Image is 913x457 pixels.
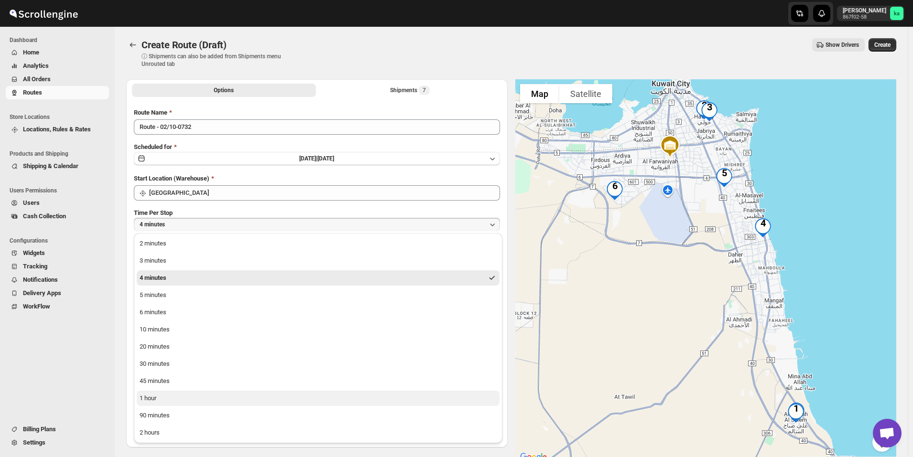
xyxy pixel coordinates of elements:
button: 2 hours [137,425,500,440]
span: Route Name [134,109,167,116]
button: Billing Plans [6,423,109,436]
div: 10 minutes [140,325,170,334]
div: Open chat [873,419,902,447]
button: 2 minutes [137,236,500,251]
div: 30 minutes [140,359,170,369]
span: Dashboard [10,36,110,44]
div: 4 minutes [140,273,166,283]
button: All Route Options [132,84,316,97]
span: Create Route (Draft) [141,39,227,51]
span: Widgets [23,249,45,256]
button: 4 minutes [134,218,500,231]
button: Shipping & Calendar [6,159,109,173]
span: Notifications [23,276,58,283]
span: Routes [23,89,42,96]
div: 6 minutes [140,308,166,317]
span: Start Location (Warehouse) [134,175,209,182]
button: Map camera controls [872,433,891,452]
button: Widgets [6,246,109,260]
span: Shipping & Calendar [23,162,78,170]
div: 4 [750,214,776,241]
span: Billing Plans [23,425,56,433]
button: Home [6,46,109,59]
span: Time Per Stop [134,209,173,216]
input: Search location [149,185,500,201]
div: 1 [783,400,809,426]
div: 2 [691,96,717,123]
span: [DATE] [317,155,334,162]
span: Users Permissions [10,187,110,194]
button: 10 minutes [137,322,500,337]
button: Routes [6,86,109,99]
button: Users [6,196,109,210]
div: 3 minutes [140,256,166,266]
span: Users [23,199,40,206]
span: Create [874,41,891,49]
div: 2 hours [140,428,160,437]
button: 5 minutes [137,287,500,303]
div: All Route Options [126,100,508,408]
button: 20 minutes [137,339,500,354]
p: ⓘ Shipments can also be added from Shipments menu Unrouted tab [141,53,292,68]
div: 20 minutes [140,342,170,351]
div: 1 hour [140,393,156,403]
div: 3 [696,98,723,125]
span: Scheduled for [134,143,172,150]
span: Show Drivers [826,41,859,49]
p: [PERSON_NAME] [843,7,886,14]
span: [DATE] | [299,155,317,162]
span: 4 minutes [140,221,165,228]
span: Tracking [23,263,47,270]
button: 30 minutes [137,356,500,372]
span: 7 [423,86,426,94]
button: Show Drivers [812,38,865,52]
button: Routes [126,38,140,52]
span: Cash Collection [23,213,66,220]
span: Products and Shipping [10,150,110,158]
span: Configurations [10,237,110,244]
span: All Orders [23,75,51,83]
button: WorkFlow [6,300,109,313]
button: Cash Collection [6,210,109,223]
button: 6 minutes [137,305,500,320]
span: Delivery Apps [23,289,61,297]
div: Shipments [390,85,430,95]
button: All Orders [6,73,109,86]
button: Analytics [6,59,109,73]
span: Settings [23,439,45,446]
button: 3 minutes [137,253,500,268]
button: 1 hour [137,391,500,406]
button: Delivery Apps [6,287,109,300]
div: 2 minutes [140,239,166,248]
div: 6 [601,177,628,204]
p: 867f02-58 [843,14,886,20]
button: Create [869,38,896,52]
button: 90 minutes [137,408,500,423]
div: 7 [783,399,810,425]
input: Eg: Bengaluru Route [134,119,500,135]
span: Store Locations [10,113,110,121]
text: ka [894,11,900,17]
button: Notifications [6,273,109,287]
button: Tracking [6,260,109,273]
button: 45 minutes [137,373,500,389]
button: Settings [6,436,109,449]
div: 90 minutes [140,411,170,420]
span: WorkFlow [23,303,50,310]
button: Show satellite imagery [559,84,612,103]
button: 4 minutes [137,270,500,286]
span: Analytics [23,62,49,69]
span: Locations, Rules & Rates [23,126,91,133]
button: Show street map [520,84,559,103]
button: User menu [837,6,904,21]
span: Options [214,86,234,94]
button: Locations, Rules & Rates [6,123,109,136]
button: Selected Shipments [318,84,502,97]
button: [DATE]|[DATE] [134,152,500,165]
div: 5 minutes [140,290,166,300]
span: Home [23,49,39,56]
div: 5 [711,164,738,191]
img: ScrollEngine [8,1,79,25]
div: 45 minutes [140,376,170,386]
span: khaled alrashidi [890,7,903,20]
